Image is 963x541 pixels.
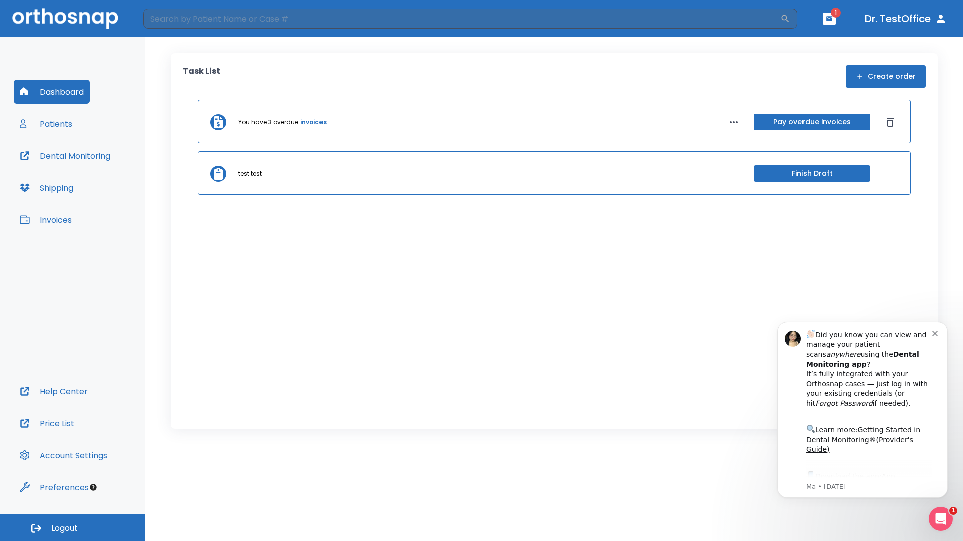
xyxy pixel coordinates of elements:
[170,22,178,30] button: Dismiss notification
[14,443,113,467] button: Account Settings
[929,507,953,531] iframe: Intercom live chat
[51,523,78,534] span: Logout
[14,112,78,136] button: Patients
[762,307,963,514] iframe: Intercom notifications message
[238,118,298,127] p: You have 3 overdue
[14,80,90,104] button: Dashboard
[238,169,262,178] p: test test
[14,176,79,200] button: Shipping
[861,10,951,28] button: Dr. TestOffice
[882,114,898,130] button: Dismiss
[14,475,95,499] button: Preferences
[846,65,926,88] button: Create order
[754,165,870,182] button: Finish Draft
[143,9,780,29] input: Search by Patient Name or Case #
[183,65,220,88] p: Task List
[949,507,957,515] span: 1
[14,208,78,232] button: Invoices
[831,8,841,18] span: 1
[89,483,98,492] div: Tooltip anchor
[12,8,118,29] img: Orthosnap
[44,166,133,184] a: App Store
[44,176,170,185] p: Message from Ma, sent 3w ago
[14,411,80,435] button: Price List
[14,379,94,403] button: Help Center
[14,144,116,168] button: Dental Monitoring
[44,163,170,214] div: Download the app: | ​ Let us know if you need help getting started!
[754,114,870,130] button: Pay overdue invoices
[300,118,327,127] a: invoices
